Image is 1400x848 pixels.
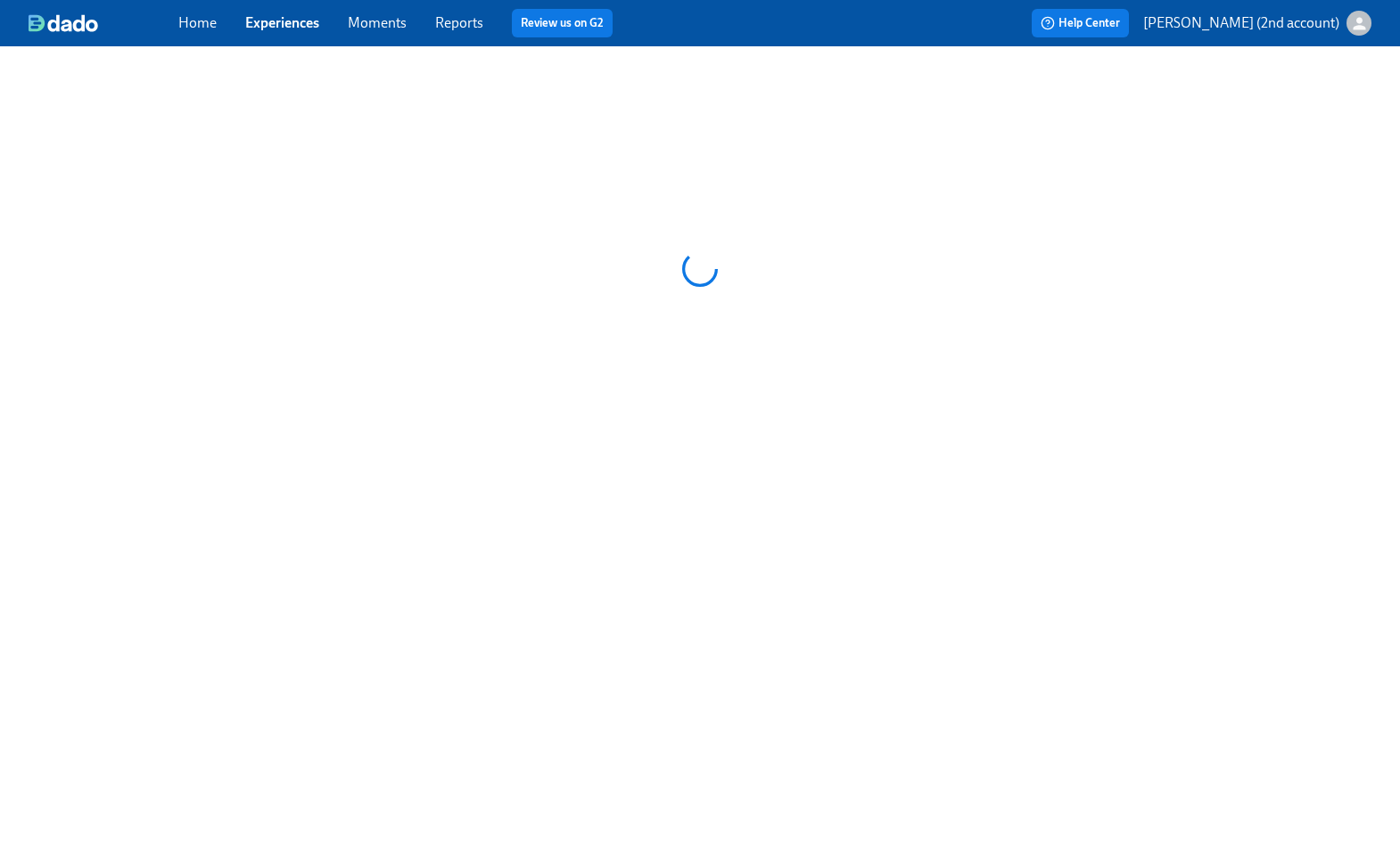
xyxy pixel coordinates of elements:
a: Moments [348,14,407,31]
a: Experiences [245,14,319,31]
button: [PERSON_NAME] (2nd account) [1143,11,1371,36]
p: [PERSON_NAME] (2nd account) [1143,13,1339,33]
a: dado [29,14,178,32]
img: dado [29,14,98,32]
a: Reports [435,14,483,31]
a: Home [178,14,217,31]
span: Help Center [1041,14,1120,32]
a: Review us on G2 [521,14,604,32]
button: Help Center [1032,9,1129,37]
button: Review us on G2 [512,9,613,37]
